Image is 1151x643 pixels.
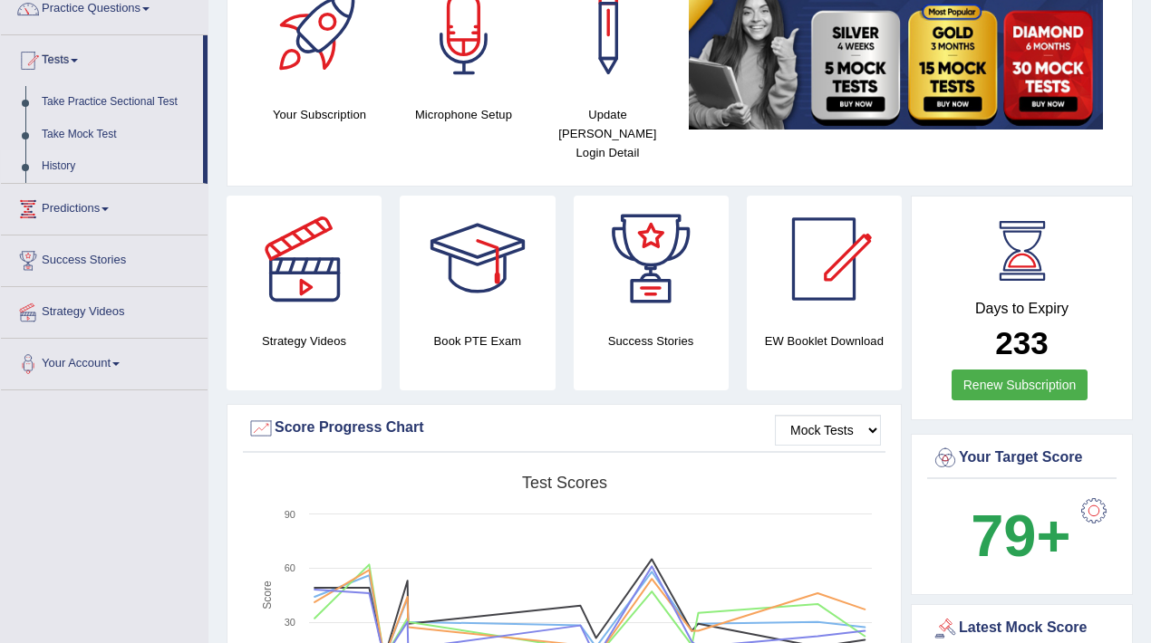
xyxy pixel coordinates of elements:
[247,415,881,442] div: Score Progress Chart
[400,331,555,350] h4: Book PTE Exam
[34,119,203,151] a: Take Mock Test
[932,301,1112,317] h4: Days to Expiry
[545,105,671,162] h4: Update [PERSON_NAME] Login Detail
[34,150,203,183] a: History
[574,331,729,350] h4: Success Stories
[932,615,1112,642] div: Latest Mock Score
[747,331,902,350] h4: EW Booklet Download
[1,35,203,81] a: Tests
[1,287,208,332] a: Strategy Videos
[34,86,203,119] a: Take Practice Sectional Test
[995,325,1048,360] b: 233
[1,184,208,229] a: Predictions
[285,562,295,573] text: 60
[227,331,382,350] h4: Strategy Videos
[401,105,527,124] h4: Microphone Setup
[256,105,382,124] h4: Your Subscription
[1,339,208,384] a: Your Account
[1,235,208,281] a: Success Stories
[932,445,1112,472] div: Your Target Score
[522,474,607,492] tspan: Test scores
[952,369,1088,400] a: Renew Subscription
[971,503,1070,569] b: 79+
[261,581,274,609] tspan: Score
[285,617,295,628] text: 30
[285,509,295,520] text: 90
